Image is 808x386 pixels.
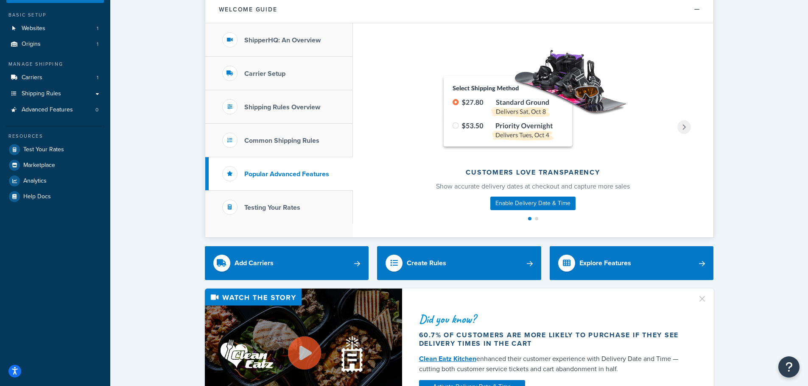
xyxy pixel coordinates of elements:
[6,70,104,86] li: Carriers
[778,356,800,378] button: Open Resource Center
[219,6,277,13] h2: Welcome Guide
[409,169,657,176] h2: Customers love transparency
[22,90,61,97] span: Shipping Rules
[6,86,104,102] a: Shipping Rules
[6,133,104,140] div: Resources
[97,41,98,48] span: 1
[244,137,319,144] h3: Common Shipping Rules
[95,106,98,114] span: 0
[22,106,73,114] span: Advanced Features
[419,331,687,348] div: 60.7% of customers are more likely to purchase if they see delivery times in the cart
[22,41,41,48] span: Origins
[6,21,104,36] li: Websites
[6,189,104,204] a: Help Docs
[244,36,321,44] h3: ShipperHQ: An Overview
[97,25,98,32] span: 1
[23,146,64,153] span: Test Your Rates
[490,197,576,210] a: Enable Delivery Date & Time
[6,173,104,189] a: Analytics
[6,36,104,52] li: Origins
[6,36,104,52] a: Origins1
[22,25,45,32] span: Websites
[407,257,446,269] div: Create Rules
[6,21,104,36] a: Websites1
[97,74,98,81] span: 1
[377,246,541,280] a: Create Rules
[579,257,631,269] div: Explore Features
[419,313,687,325] div: Did you know?
[244,204,300,211] h3: Testing Your Rates
[6,61,104,68] div: Manage Shipping
[6,70,104,86] a: Carriers1
[419,354,476,364] a: Clean Eatz Kitchen
[409,181,657,192] p: Show accurate delivery dates at checkout and capture more sales
[22,74,42,81] span: Carriers
[419,354,687,374] div: enhanced their customer experience with Delivery Date and Time — cutting both customer service ti...
[23,193,51,200] span: Help Docs
[6,102,104,118] li: Advanced Features
[235,257,274,269] div: Add Carriers
[438,44,629,150] img: Customers love transparency
[6,11,104,19] div: Basic Setup
[23,178,47,185] span: Analytics
[6,142,104,157] a: Test Your Rates
[244,70,285,78] h3: Carrier Setup
[205,246,369,280] a: Add Carriers
[550,246,714,280] a: Explore Features
[6,158,104,173] a: Marketplace
[244,103,320,111] h3: Shipping Rules Overview
[23,162,55,169] span: Marketplace
[6,102,104,118] a: Advanced Features0
[244,170,329,178] h3: Popular Advanced Features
